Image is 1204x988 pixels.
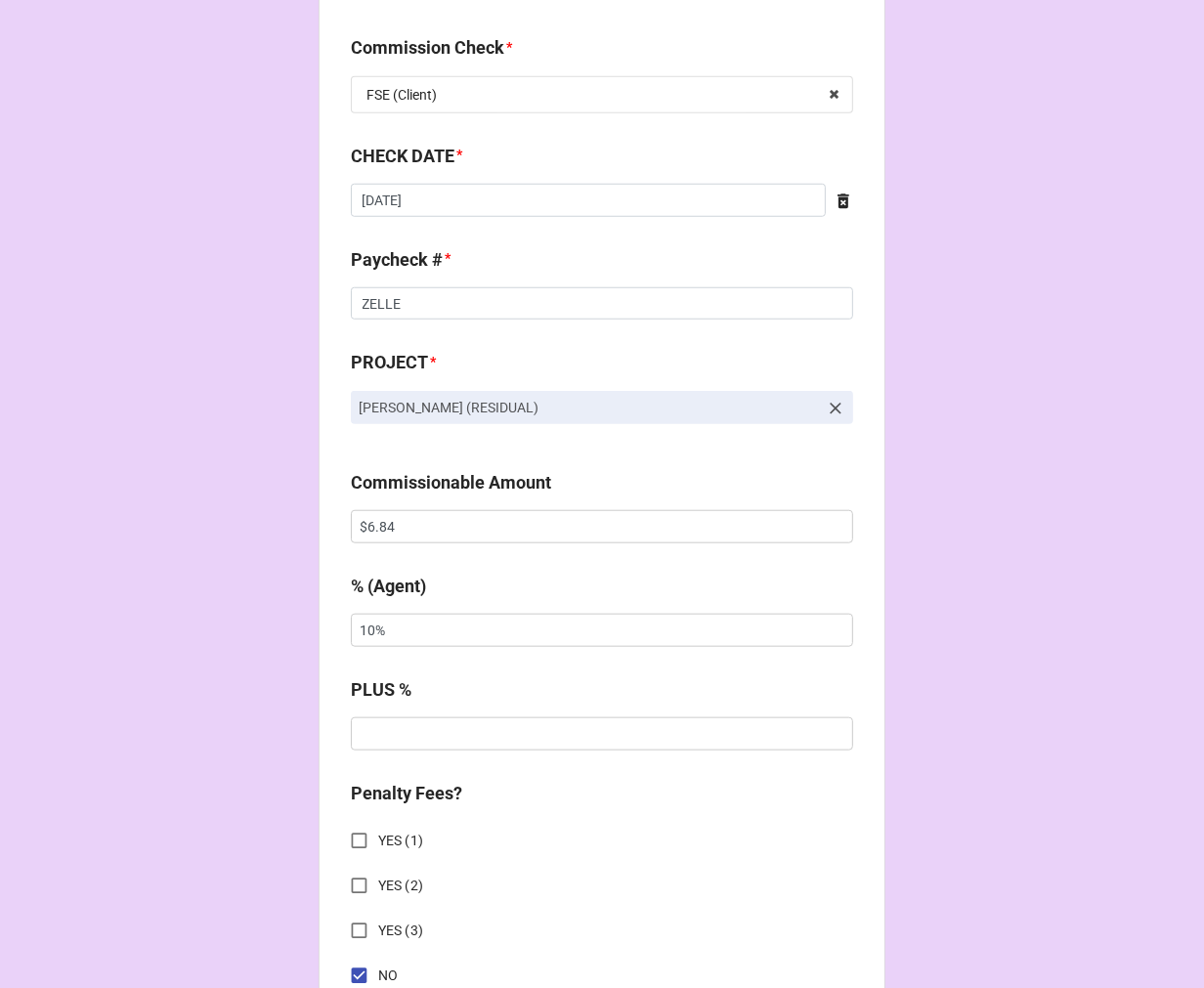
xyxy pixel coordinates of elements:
span: YES (1) [378,831,423,851]
label: Penalty Fees? [351,780,462,807]
label: CHECK DATE [351,143,454,170]
span: NO [378,966,398,986]
span: YES (3) [378,921,423,941]
div: FSE (Client) [366,88,437,102]
input: Date [351,184,826,217]
label: Commission Check [351,34,504,62]
p: [PERSON_NAME] (RESIDUAL) [359,398,818,417]
label: Paycheck # [351,246,443,274]
label: PLUS % [351,676,411,704]
label: Commissionable Amount [351,469,551,496]
label: % (Agent) [351,573,426,600]
label: PROJECT [351,349,428,376]
span: YES (2) [378,876,423,896]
